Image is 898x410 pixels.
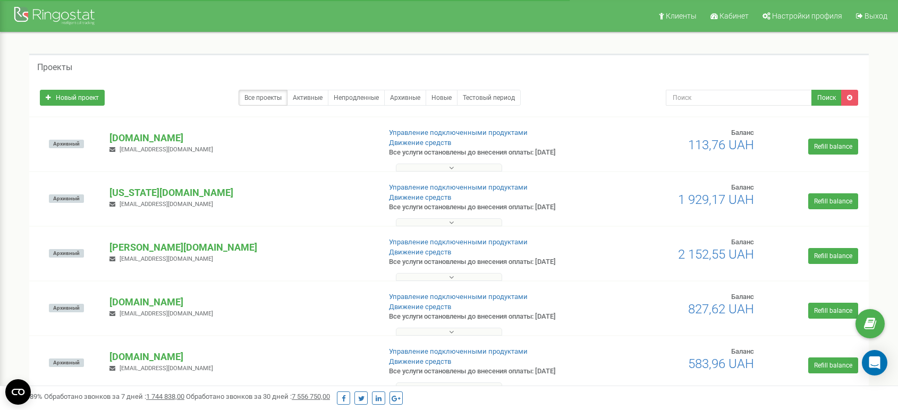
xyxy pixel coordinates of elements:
span: Баланс [731,183,754,191]
span: Архивный [49,140,84,148]
input: Поиск [666,90,812,106]
div: Open Intercom Messenger [862,350,887,375]
u: 7 556 750,00 [292,392,330,400]
a: Активные [287,90,328,106]
a: Новые [426,90,458,106]
a: Refill balance [808,357,858,373]
p: [US_STATE][DOMAIN_NAME] [109,186,371,200]
a: Управление подключенными продуктами [389,293,528,301]
span: 827,62 UAH [688,302,754,317]
a: Движение средств [389,303,451,311]
span: Баланс [731,347,754,355]
a: Движение средств [389,357,451,365]
button: Поиск [811,90,842,106]
span: 583,96 UAH [688,356,754,371]
span: Архивный [49,358,84,367]
a: Движение средств [389,193,451,201]
span: Архивный [49,249,84,258]
button: Open CMP widget [5,379,31,405]
p: Все услуги остановлены до внесения оплаты: [DATE] [389,148,582,158]
span: 113,76 UAH [688,138,754,152]
p: Все услуги остановлены до внесения оплаты: [DATE] [389,202,582,212]
span: Баланс [731,238,754,246]
span: 1 929,17 UAH [678,192,754,207]
a: Refill balance [808,193,858,209]
p: [DOMAIN_NAME] [109,295,371,309]
span: Баланс [731,129,754,136]
span: [EMAIL_ADDRESS][DOMAIN_NAME] [120,255,213,262]
a: Управление подключенными продуктами [389,183,528,191]
a: Движение средств [389,139,451,147]
span: Обработано звонков за 7 дней : [44,392,184,400]
p: [DOMAIN_NAME] [109,350,371,364]
span: Выход [865,12,887,20]
span: 2 152,55 UAH [678,247,754,262]
span: Обработано звонков за 30 дней : [186,392,330,400]
a: Управление подключенными продуктами [389,238,528,246]
a: Refill balance [808,139,858,155]
span: [EMAIL_ADDRESS][DOMAIN_NAME] [120,365,213,372]
a: Refill balance [808,303,858,319]
h5: Проекты [37,63,72,72]
p: [PERSON_NAME][DOMAIN_NAME] [109,241,371,254]
p: [DOMAIN_NAME] [109,131,371,145]
p: Все услуги остановлены до внесения оплаты: [DATE] [389,366,582,377]
a: Тестовый период [457,90,521,106]
u: 1 744 838,00 [146,392,184,400]
a: Архивные [384,90,426,106]
img: Ringostat Logo [13,4,98,29]
p: Все услуги остановлены до внесения оплаты: [DATE] [389,257,582,267]
span: Кабинет [719,12,749,20]
a: Управление подключенными продуктами [389,129,528,136]
a: Движение средств [389,248,451,256]
a: Refill balance [808,248,858,264]
span: [EMAIL_ADDRESS][DOMAIN_NAME] [120,201,213,208]
a: Непродленные [328,90,385,106]
span: Настройки профиля [772,12,842,20]
span: Архивный [49,304,84,312]
a: Управление подключенными продуктами [389,347,528,355]
span: Архивный [49,194,84,203]
span: Баланс [731,293,754,301]
span: [EMAIL_ADDRESS][DOMAIN_NAME] [120,146,213,153]
span: [EMAIL_ADDRESS][DOMAIN_NAME] [120,310,213,317]
p: Все услуги остановлены до внесения оплаты: [DATE] [389,312,582,322]
a: Новый проект [40,90,105,106]
a: Все проекты [239,90,287,106]
span: Клиенты [666,12,697,20]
